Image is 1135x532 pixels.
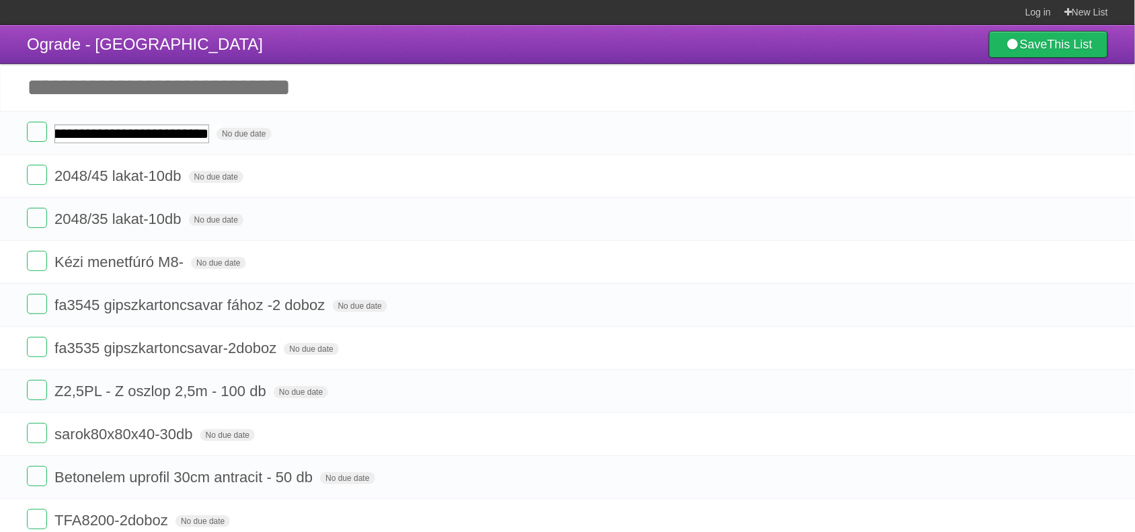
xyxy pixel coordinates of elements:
span: No due date [200,429,255,441]
label: Done [27,466,47,486]
span: No due date [189,214,243,226]
span: sarok80x80x40-30db [54,426,196,443]
span: fa3535 gipszkartoncsavar-2doboz [54,340,280,356]
label: Done [27,122,47,142]
label: Done [27,380,47,400]
label: Done [27,337,47,357]
span: Betonelem uprofil 30cm antracit - 50 db [54,469,316,486]
span: 2048/35 lakat-10db [54,211,184,227]
span: No due date [320,472,375,484]
span: Kézi menetfúró M8- [54,254,187,270]
span: Ograde - [GEOGRAPHIC_DATA] [27,35,263,53]
span: No due date [217,128,271,140]
span: No due date [333,300,387,312]
a: SaveThis List [989,31,1108,58]
span: No due date [189,171,243,183]
span: TFA8200-2doboz [54,512,171,529]
span: Z2,5PL - Z oszlop 2,5m - 100 db [54,383,270,400]
span: No due date [284,343,338,355]
label: Done [27,509,47,529]
label: Done [27,423,47,443]
label: Done [27,294,47,314]
span: 2048/45 lakat-10db [54,167,184,184]
label: Done [27,251,47,271]
b: This List [1048,38,1093,51]
span: fa3545 gipszkartoncsavar fához -2 doboz [54,297,328,313]
span: No due date [175,515,230,527]
span: No due date [274,386,328,398]
label: Done [27,165,47,185]
span: No due date [191,257,245,269]
label: Done [27,208,47,228]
